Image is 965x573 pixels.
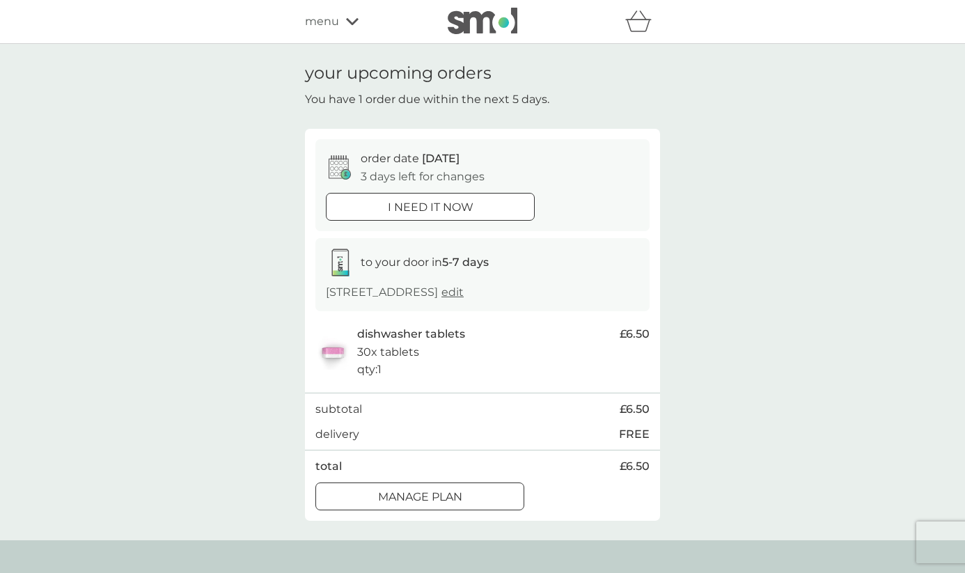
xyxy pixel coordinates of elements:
span: £6.50 [620,325,650,343]
p: [STREET_ADDRESS] [326,283,464,301]
span: menu [305,13,339,31]
p: order date [361,150,460,168]
p: qty : 1 [357,361,382,379]
div: basket [625,8,660,36]
p: Manage plan [378,488,462,506]
span: to your door in [361,256,489,269]
strong: 5-7 days [442,256,489,269]
p: subtotal [315,400,362,418]
p: 30x tablets [357,343,419,361]
p: i need it now [388,198,473,217]
p: FREE [619,425,650,444]
img: smol [448,8,517,34]
button: Manage plan [315,482,524,510]
span: £6.50 [620,457,650,476]
p: total [315,457,342,476]
span: [DATE] [422,152,460,165]
button: i need it now [326,193,535,221]
span: £6.50 [620,400,650,418]
h1: your upcoming orders [305,63,492,84]
p: You have 1 order due within the next 5 days. [305,91,549,109]
p: delivery [315,425,359,444]
a: edit [441,285,464,299]
p: dishwasher tablets [357,325,465,343]
p: 3 days left for changes [361,168,485,186]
